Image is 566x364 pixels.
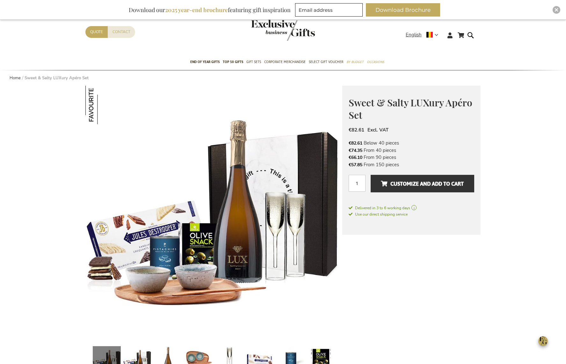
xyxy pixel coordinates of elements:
[108,26,135,38] a: Contact
[251,20,283,41] a: store logo
[349,139,474,146] li: Below 40 pieces
[264,59,306,65] span: Corporate Merchandise
[366,3,440,17] button: Download Brochure
[367,59,384,65] span: Occasions
[406,31,422,39] span: English
[381,179,464,189] span: Customize and add to cart
[246,59,261,65] span: Gift Sets
[349,161,474,168] li: From 150 pieces
[190,59,220,65] span: End of year gifts
[346,59,364,65] span: By Budget
[553,6,560,14] div: Close
[126,3,294,17] div: Download our featuring gift inspiration
[165,6,228,14] b: 2025 year-end brochure
[349,147,362,153] span: €74.35
[251,20,315,41] img: Exclusive Business gifts logo
[555,8,558,12] img: Close
[309,59,343,65] span: Select Gift Voucher
[349,162,362,168] span: €57.85
[349,140,362,146] span: €82.61
[349,205,474,211] a: Delivered in 3 to 6 working days
[349,127,364,133] span: €82.61
[85,86,342,342] img: Sweet & Salty LUXury Apéro Set
[349,175,366,192] input: Qty
[349,154,474,161] li: From 90 pieces
[295,3,365,18] form: marketing offers and promotions
[349,154,362,161] span: €66.10
[406,31,442,39] div: English
[25,75,89,81] strong: Sweet & Salty LUXury Apéro Set
[349,212,408,217] span: Use our direct shipping service
[10,75,21,81] a: Home
[349,96,472,121] span: Sweet & Salty LUXury Apéro Set
[85,86,124,124] img: Sweet & Salty LUXury Apéro Set
[367,127,388,133] span: Excl. VAT
[223,59,243,65] span: TOP 50 Gifts
[85,26,108,38] a: Quote
[295,3,363,17] input: Email address
[349,147,474,154] li: From 40 pieces
[349,211,408,217] a: Use our direct shipping service
[371,175,474,192] button: Customize and add to cart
